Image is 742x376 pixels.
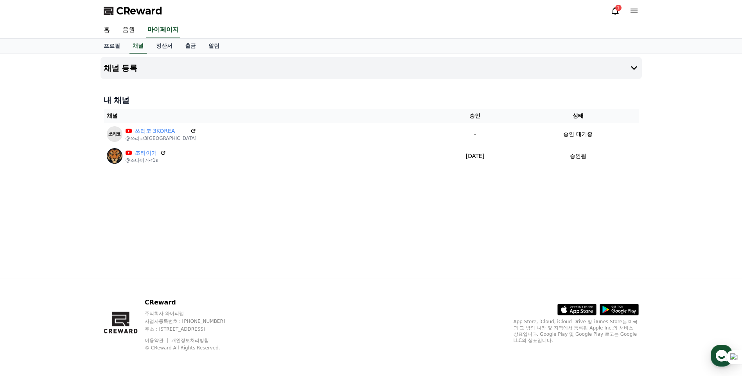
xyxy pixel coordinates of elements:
p: 사업자등록번호 : [PHONE_NUMBER] [145,318,240,324]
a: 조타이거 [135,149,157,157]
p: @쓰리코3[GEOGRAPHIC_DATA] [126,135,197,141]
span: 홈 [25,260,29,266]
a: 마이페이지 [146,22,180,38]
p: @조타이거-r1s [126,157,166,163]
p: CReward [145,298,240,307]
p: App Store, iCloud, iCloud Drive 및 iTunes Store는 미국과 그 밖의 나라 및 지역에서 등록된 Apple Inc.의 서비스 상표입니다. Goo... [514,319,639,344]
button: 채널 등록 [101,57,642,79]
p: [DATE] [436,152,514,160]
th: 승인 [433,109,517,123]
img: 쓰리코 3KOREA [107,126,122,142]
a: 프로필 [97,39,126,54]
a: 알림 [202,39,226,54]
a: 홈 [2,248,52,267]
div: 1 [615,5,622,11]
a: 채널 [129,39,147,54]
span: 대화 [72,260,81,266]
a: 출금 [179,39,202,54]
p: 승인됨 [570,152,586,160]
p: - [436,130,514,138]
p: 주식회사 와이피랩 [145,310,240,317]
a: 이용약관 [145,338,169,343]
p: 승인 대기중 [563,130,592,138]
a: 1 [611,6,620,16]
a: 설정 [101,248,150,267]
span: CReward [116,5,162,17]
h4: 내 채널 [104,95,639,106]
span: 설정 [121,260,130,266]
p: © CReward All Rights Reserved. [145,345,240,351]
p: 주소 : [STREET_ADDRESS] [145,326,240,332]
a: 대화 [52,248,101,267]
th: 채널 [104,109,433,123]
a: 음원 [116,22,141,38]
a: 쓰리코 3KOREA [135,127,187,135]
a: 개인정보처리방침 [171,338,209,343]
img: 조타이거 [107,148,122,164]
a: CReward [104,5,162,17]
th: 상태 [517,109,639,123]
a: 정산서 [150,39,179,54]
h4: 채널 등록 [104,64,138,72]
a: 홈 [97,22,116,38]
